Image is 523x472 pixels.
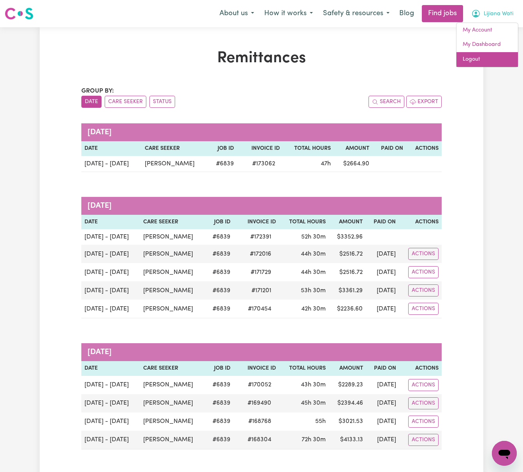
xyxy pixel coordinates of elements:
[301,382,326,388] span: 43 hours 30 minutes
[81,88,114,94] span: Group by:
[149,96,175,108] button: sort invoices by paid status
[81,343,442,361] caption: [DATE]
[81,156,142,172] td: [DATE] - [DATE]
[214,5,259,22] button: About us
[142,141,209,156] th: Care Seeker
[243,398,276,408] span: # 169490
[140,300,205,318] td: [PERSON_NAME]
[318,5,395,22] button: Safety & resources
[205,263,233,281] td: # 6839
[205,245,233,263] td: # 6839
[81,394,140,412] td: [DATE] - [DATE]
[301,234,326,240] span: 52 hours 30 minutes
[205,394,233,412] td: # 6839
[366,431,399,449] td: [DATE]
[5,7,33,21] img: Careseekers logo
[81,300,140,318] td: [DATE] - [DATE]
[140,245,205,263] td: [PERSON_NAME]
[301,400,326,406] span: 45 hours 30 minutes
[246,268,276,277] span: # 171729
[140,431,205,449] td: [PERSON_NAME]
[484,10,513,18] span: Lijiana Wati
[244,417,276,426] span: # 168768
[140,376,205,394] td: [PERSON_NAME]
[245,249,276,259] span: # 172016
[329,431,366,449] td: $ 4133.13
[329,412,366,431] td: $ 3021.53
[243,435,276,444] span: # 168304
[399,361,442,376] th: Actions
[408,303,439,315] button: Actions
[81,245,140,263] td: [DATE] - [DATE]
[140,263,205,281] td: [PERSON_NAME]
[259,5,318,22] button: How it works
[366,215,399,230] th: Paid On
[395,5,419,22] a: Blog
[279,361,329,376] th: Total Hours
[456,37,518,52] a: My Dashboard
[81,197,442,215] caption: [DATE]
[81,215,140,230] th: Date
[283,141,334,156] th: Total Hours
[205,412,233,431] td: # 6839
[321,161,331,167] span: 47 hours
[233,215,279,230] th: Invoice ID
[140,281,205,300] td: [PERSON_NAME]
[140,215,205,230] th: Care Seeker
[205,361,233,376] th: Job ID
[366,263,399,281] td: [DATE]
[247,286,276,295] span: # 171201
[492,441,517,466] iframe: Button to launch messaging window
[140,229,205,245] td: [PERSON_NAME]
[329,300,366,318] td: $ 2236.60
[81,361,140,376] th: Date
[329,229,366,245] td: $ 3352.96
[205,229,233,245] td: # 6839
[205,431,233,449] td: # 6839
[408,434,439,446] button: Actions
[279,215,329,230] th: Total Hours
[81,141,142,156] th: Date
[369,96,404,108] button: Search
[302,437,326,443] span: 72 hours 30 minutes
[456,23,518,67] div: My Account
[422,5,463,22] a: Find jobs
[243,304,276,314] span: # 170454
[329,281,366,300] td: $ 3361.29
[329,263,366,281] td: $ 2516.72
[334,141,372,156] th: Amount
[209,141,237,156] th: Job ID
[366,281,399,300] td: [DATE]
[140,412,205,431] td: [PERSON_NAME]
[408,266,439,278] button: Actions
[246,232,276,242] span: # 172391
[366,300,399,318] td: [DATE]
[237,141,283,156] th: Invoice ID
[456,23,518,38] a: My Account
[366,376,399,394] td: [DATE]
[329,361,366,376] th: Amount
[247,159,280,168] span: # 173062
[205,376,233,394] td: # 6839
[301,288,326,294] span: 53 hours 30 minutes
[406,96,442,108] button: Export
[81,263,140,281] td: [DATE] - [DATE]
[233,361,279,376] th: Invoice ID
[329,215,366,230] th: Amount
[140,361,205,376] th: Care Seeker
[329,245,366,263] td: $ 2516.72
[81,281,140,300] td: [DATE] - [DATE]
[334,156,372,172] td: $ 2664.90
[301,306,326,312] span: 42 hours 30 minutes
[366,412,399,431] td: [DATE]
[81,123,442,141] caption: [DATE]
[408,397,439,409] button: Actions
[315,418,326,425] span: 55 hours
[329,376,366,394] td: $ 2289.23
[81,229,140,245] td: [DATE] - [DATE]
[140,394,205,412] td: [PERSON_NAME]
[301,269,326,275] span: 44 hours 30 minutes
[366,245,399,263] td: [DATE]
[81,431,140,449] td: [DATE] - [DATE]
[205,281,233,300] td: # 6839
